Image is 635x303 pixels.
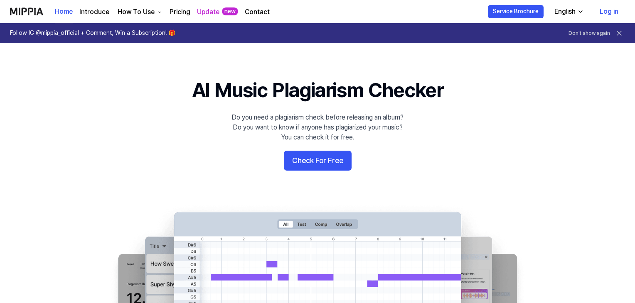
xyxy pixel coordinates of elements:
[488,5,544,18] button: Service Brochure
[569,30,610,37] button: Don't show again
[10,29,175,37] h1: Follow IG @mippia_official + Comment, Win a Subscription! 🎁
[548,3,589,20] button: English
[79,7,109,17] a: Introduce
[170,7,190,17] a: Pricing
[231,112,404,142] div: Do you need a plagiarism check before releasing an album? Do you want to know if anyone has plagi...
[192,76,443,104] h1: AI Music Plagiarism Checker
[116,7,156,17] div: How To Use
[284,151,352,171] button: Check For Free
[553,7,577,17] div: English
[245,7,270,17] a: Contact
[116,7,163,17] button: How To Use
[222,7,238,16] div: new
[197,7,219,17] a: Update
[55,0,73,23] a: Home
